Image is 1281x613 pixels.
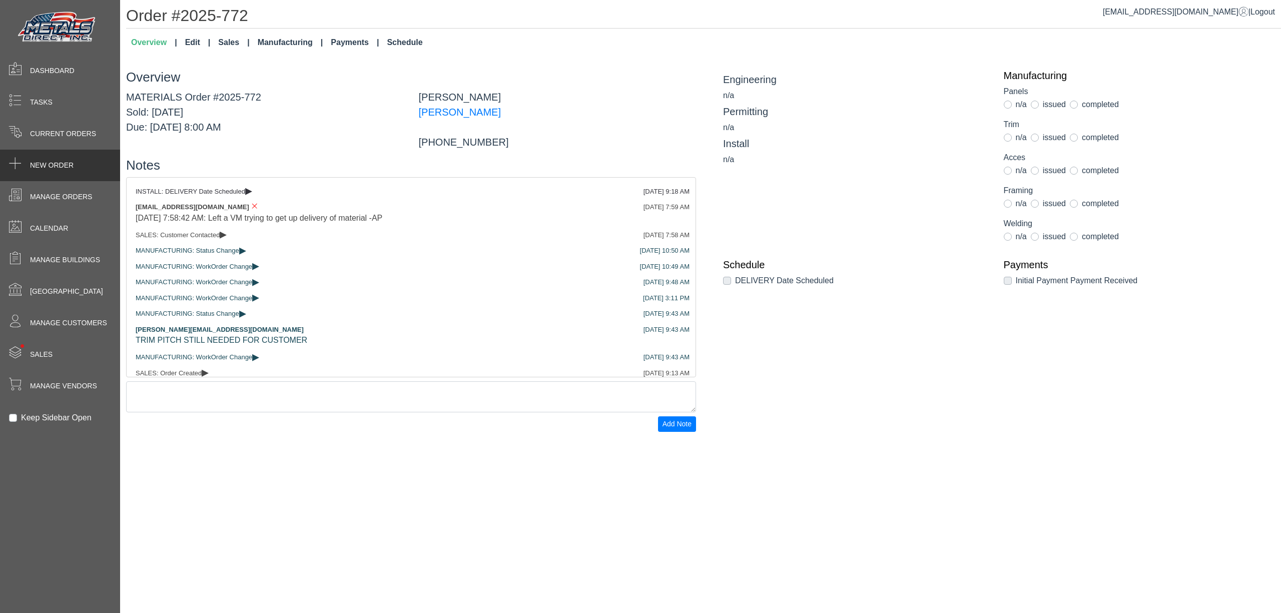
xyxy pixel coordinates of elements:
[136,293,687,303] div: MANUFACTURING: WorkOrder Change
[136,368,687,378] div: SALES: Order Created
[327,33,383,53] a: Payments
[30,318,107,328] span: Manage Customers
[126,6,1281,29] h1: Order #2025-772
[419,107,501,118] a: [PERSON_NAME]
[30,129,96,139] span: Current Orders
[640,246,690,256] div: [DATE] 10:50 AM
[723,90,989,102] div: n/a
[1250,8,1275,16] span: Logout
[643,293,690,303] div: [DATE] 3:11 PM
[136,262,687,272] div: MANUFACTURING: WorkOrder Change
[644,352,690,362] div: [DATE] 9:43 AM
[1103,6,1275,18] div: |
[30,286,103,297] span: [GEOGRAPHIC_DATA]
[181,33,215,53] a: Edit
[245,187,252,194] span: ▸
[644,202,690,212] div: [DATE] 7:59 AM
[723,154,989,166] div: n/a
[136,212,687,224] div: [DATE] 7:58:42 AM: Left a VM trying to get up delivery of material -AP
[252,353,259,360] span: ▸
[723,106,989,118] h5: Permitting
[127,33,181,53] a: Overview
[1103,8,1248,16] a: [EMAIL_ADDRESS][DOMAIN_NAME]
[136,352,687,362] div: MANUFACTURING: WorkOrder Change
[30,349,53,360] span: Sales
[239,310,246,316] span: ▸
[723,138,989,150] h5: Install
[214,33,253,53] a: Sales
[126,70,696,85] h3: Overview
[136,277,687,287] div: MANUFACTURING: WorkOrder Change
[136,334,687,346] div: TRIM PITCH STILL NEEDED FOR CUSTOMER
[723,259,989,271] a: Schedule
[220,231,227,237] span: ▸
[663,420,692,428] span: Add Note
[644,325,690,335] div: [DATE] 9:43 AM
[10,330,35,362] span: •
[136,309,687,319] div: MANUFACTURING: Status Change
[30,223,68,234] span: Calendar
[30,97,53,108] span: Tasks
[136,326,304,333] span: [PERSON_NAME][EMAIL_ADDRESS][DOMAIN_NAME]
[658,416,696,432] button: Add Note
[136,246,687,256] div: MANUFACTURING: Status Change
[644,277,690,287] div: [DATE] 9:48 AM
[21,412,92,424] label: Keep Sidebar Open
[252,278,259,285] span: ▸
[119,90,411,150] div: MATERIALS Order #2025-772 Sold: [DATE] Due: [DATE] 8:00 AM
[30,160,74,171] span: New Order
[254,33,327,53] a: Manufacturing
[202,369,209,375] span: ▸
[411,90,704,150] div: [PERSON_NAME] [PHONE_NUMBER]
[252,262,259,269] span: ▸
[723,122,989,134] div: n/a
[30,255,100,265] span: Manage Buildings
[383,33,426,53] a: Schedule
[644,309,690,319] div: [DATE] 9:43 AM
[239,247,246,253] span: ▸
[15,9,100,46] img: Metals Direct Inc Logo
[644,230,690,240] div: [DATE] 7:58 AM
[136,203,249,211] span: [EMAIL_ADDRESS][DOMAIN_NAME]
[136,187,687,197] div: INSTALL: DELIVERY Date Scheduled
[126,158,696,173] h3: Notes
[30,66,75,76] span: Dashboard
[723,74,989,86] h5: Engineering
[136,230,687,240] div: SALES: Customer Contacted
[1004,70,1269,82] a: Manufacturing
[735,275,834,287] label: DELIVERY Date Scheduled
[30,192,92,202] span: Manage Orders
[1004,259,1269,271] a: Payments
[640,262,690,272] div: [DATE] 10:49 AM
[30,381,97,391] span: Manage Vendors
[644,368,690,378] div: [DATE] 9:13 AM
[252,294,259,300] span: ▸
[1016,275,1138,287] label: Initial Payment Payment Received
[644,187,690,197] div: [DATE] 9:18 AM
